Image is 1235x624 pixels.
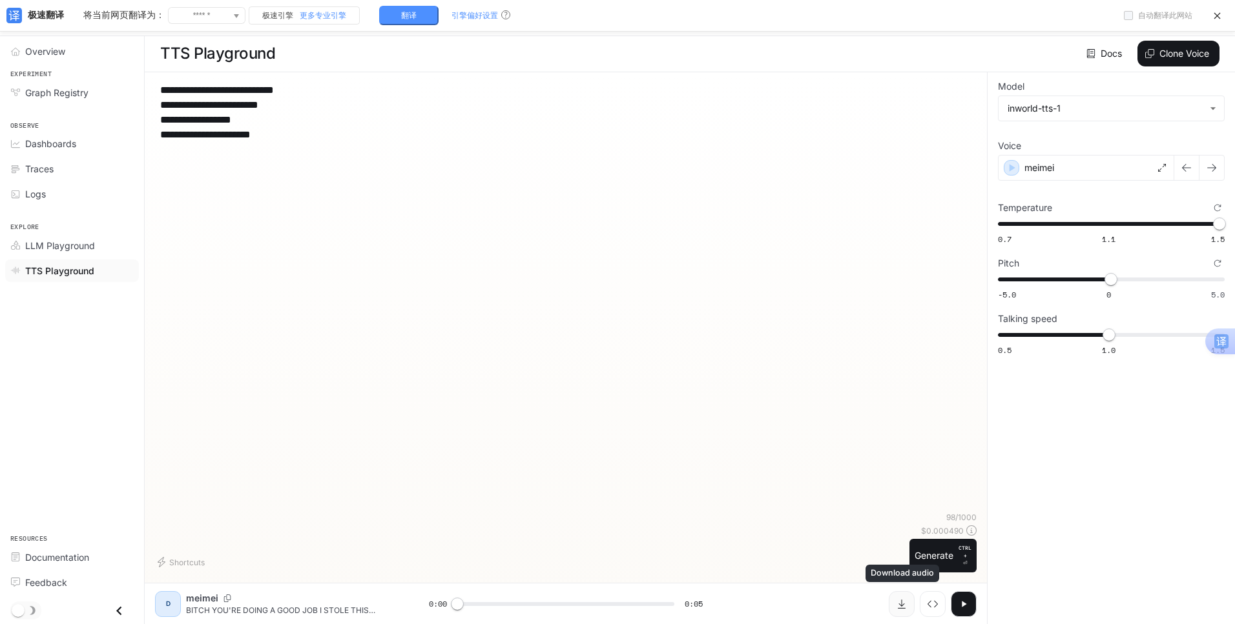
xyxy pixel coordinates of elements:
[959,544,971,567] p: ⏎
[998,345,1012,356] span: 0.5
[25,264,94,277] span: TTS Playground
[998,141,1021,150] p: Voice
[5,183,139,205] a: Logs
[946,512,977,523] p: 98 / 1000
[5,571,139,594] a: Feedback
[866,565,939,582] div: Download audio
[5,259,139,282] a: TTS Playground
[920,591,946,617] button: Inspect
[909,539,977,572] button: GenerateCTRL +⏎
[1024,161,1054,174] p: meimei
[998,234,1012,245] span: 0.7
[25,239,95,252] span: LLM Playground
[25,86,88,99] span: Graph Registry
[999,96,1224,121] div: inworld-tts-1
[25,45,65,58] span: Overview
[12,603,25,617] span: Dark mode toggle
[5,40,139,63] a: Overview
[25,576,67,589] span: Feedback
[25,187,46,201] span: Logs
[685,598,703,610] span: 0:05
[158,594,178,614] div: D
[998,259,1019,268] p: Pitch
[155,552,210,572] button: Shortcuts
[889,591,915,617] button: Download audio
[429,598,447,610] span: 0:00
[5,234,139,257] a: LLM Playground
[5,546,139,569] a: Documentation
[1084,41,1127,66] a: Docs
[998,314,1057,323] p: Talking speed
[1211,289,1225,300] span: 5.0
[25,550,89,564] span: Documentation
[25,137,76,150] span: Dashboards
[186,592,218,605] p: meimei
[1102,345,1116,356] span: 1.0
[998,289,1016,300] span: -5.0
[1210,201,1225,215] button: Reset to default
[1106,289,1111,300] span: 0
[1210,256,1225,270] button: Reset to default
[1008,102,1203,115] div: inworld-tts-1
[160,41,275,66] h1: TTS Playground
[5,157,139,180] a: Traces
[5,81,139,104] a: Graph Registry
[1102,234,1116,245] span: 1.1
[1137,41,1219,66] button: Clone Voice
[25,162,54,176] span: Traces
[998,82,1024,91] p: Model
[105,598,134,624] button: Close drawer
[186,605,398,616] p: BITCH YOU'RE DOING A GOOD JOB I STOLE THIS MOTHERFUCKER GOOD FUCKING VIBES PLEASE KINDLY FUCK OFF
[1211,234,1225,245] span: 1.5
[998,203,1052,212] p: Temperature
[218,594,236,602] button: Copy Voice ID
[5,132,139,155] a: Dashboards
[959,544,971,559] p: CTRL +
[921,525,964,536] p: $ 0.000490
